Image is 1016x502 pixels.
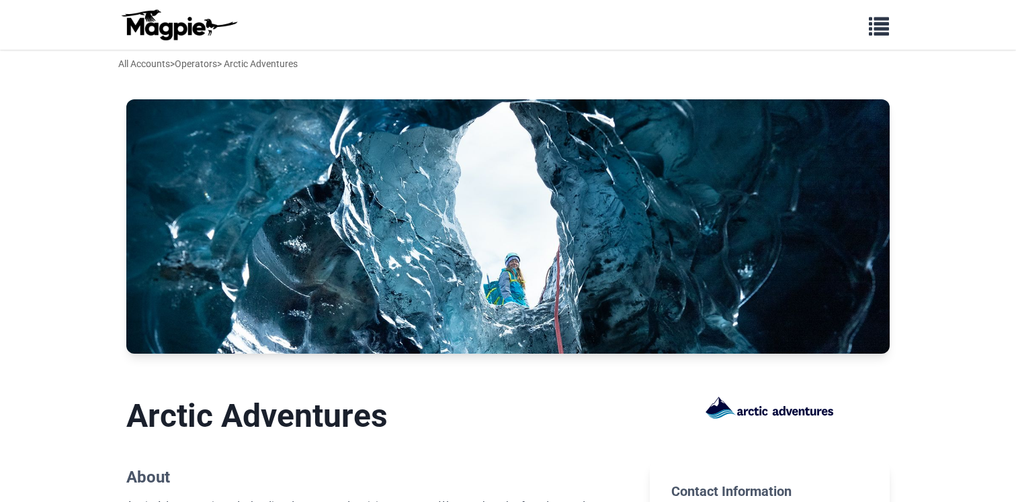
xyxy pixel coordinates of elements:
h1: Arctic Adventures [126,397,628,436]
a: Operators [175,58,217,69]
img: Arctic Adventures logo [705,397,834,419]
img: Arctic Adventures banner [126,99,890,354]
a: All Accounts [118,58,170,69]
div: > > Arctic Adventures [118,56,298,71]
h2: Contact Information [671,483,868,499]
h2: About [126,468,628,487]
img: logo-ab69f6fb50320c5b225c76a69d11143b.png [118,9,239,41]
